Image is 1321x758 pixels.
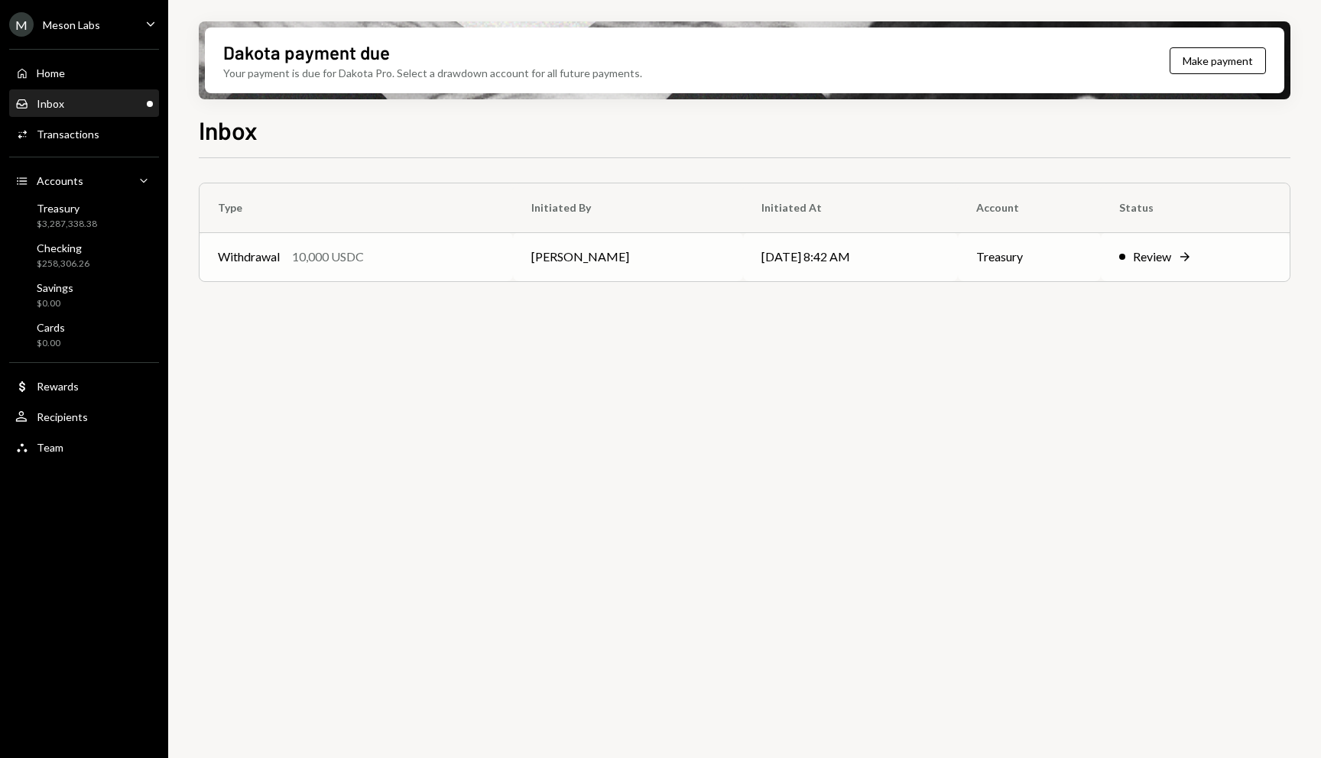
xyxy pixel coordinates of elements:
[9,12,34,37] div: M
[1133,248,1171,266] div: Review
[9,120,159,147] a: Transactions
[9,89,159,117] a: Inbox
[958,183,1101,232] th: Account
[37,128,99,141] div: Transactions
[223,40,390,65] div: Dakota payment due
[9,277,159,313] a: Savings$0.00
[37,218,97,231] div: $3,287,338.38
[292,248,364,266] div: 10,000 USDC
[37,380,79,393] div: Rewards
[218,248,280,266] div: Withdrawal
[743,183,958,232] th: Initiated At
[37,241,89,254] div: Checking
[37,174,83,187] div: Accounts
[43,18,100,31] div: Meson Labs
[513,183,744,232] th: Initiated By
[37,337,65,350] div: $0.00
[9,167,159,194] a: Accounts
[223,65,642,81] div: Your payment is due for Dakota Pro. Select a drawdown account for all future payments.
[958,232,1101,281] td: Treasury
[200,183,513,232] th: Type
[1101,183,1290,232] th: Status
[37,202,97,215] div: Treasury
[9,197,159,234] a: Treasury$3,287,338.38
[37,281,73,294] div: Savings
[9,59,159,86] a: Home
[37,410,88,423] div: Recipients
[37,297,73,310] div: $0.00
[9,372,159,400] a: Rewards
[9,316,159,353] a: Cards$0.00
[9,403,159,430] a: Recipients
[37,441,63,454] div: Team
[37,321,65,334] div: Cards
[37,97,64,110] div: Inbox
[9,237,159,274] a: Checking$258,306.26
[513,232,744,281] td: [PERSON_NAME]
[743,232,958,281] td: [DATE] 8:42 AM
[9,433,159,461] a: Team
[37,66,65,79] div: Home
[37,258,89,270] div: $258,306.26
[199,115,258,145] h1: Inbox
[1170,47,1266,74] button: Make payment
